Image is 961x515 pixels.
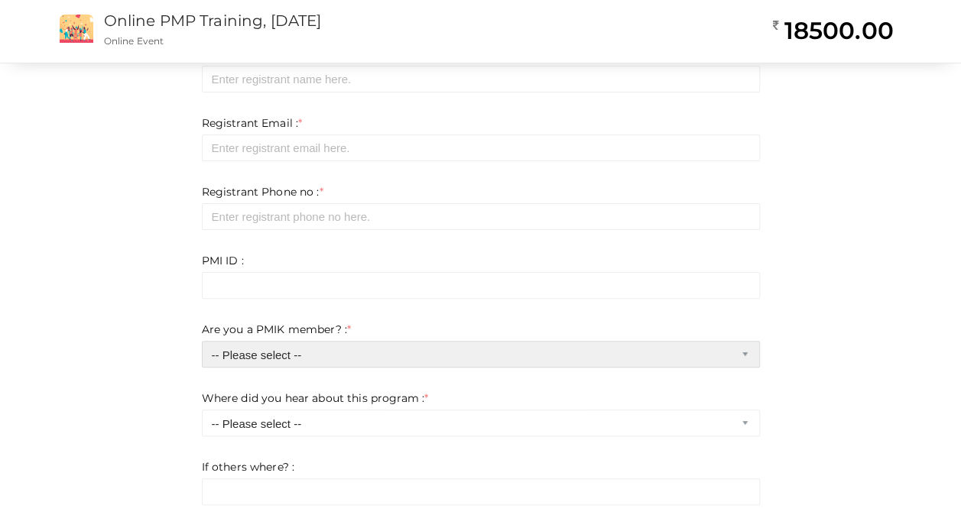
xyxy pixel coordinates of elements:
label: Are you a PMIK member? : [202,322,352,337]
h2: 18500.00 [773,15,893,46]
p: Online Event [104,34,585,47]
img: event2.png [60,15,93,43]
a: Online PMP Training, [DATE] [104,11,322,30]
input: Enter registrant email here. [202,134,760,161]
input: Enter registrant name here. [202,66,760,92]
label: Registrant Email : [202,115,303,131]
input: Enter registrant phone no here. [202,203,760,230]
label: PMI ID : [202,253,244,268]
label: Where did you hear about this program : [202,390,429,406]
label: Registrant Phone no : [202,184,323,199]
label: If others where? : [202,459,295,475]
